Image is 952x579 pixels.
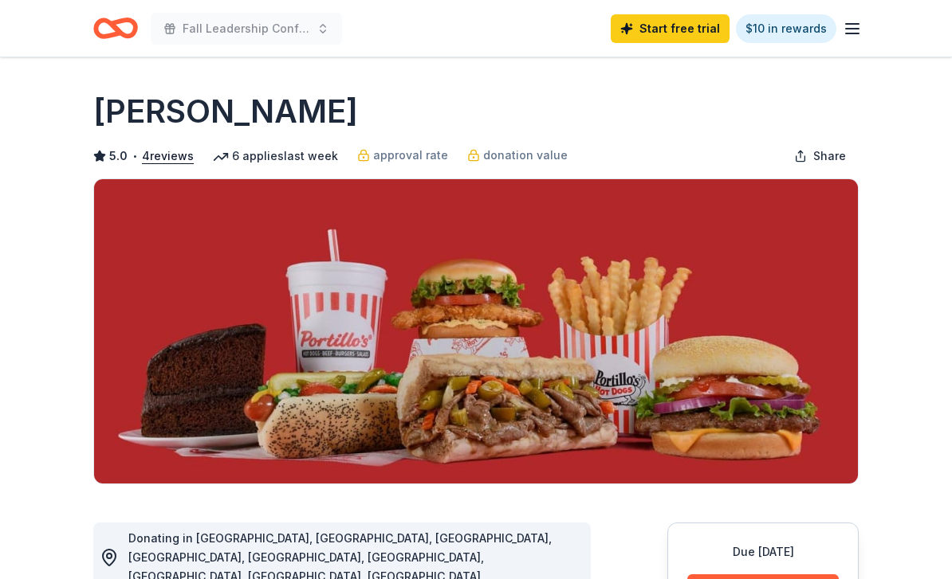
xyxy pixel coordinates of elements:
[93,10,138,47] a: Home
[813,147,846,166] span: Share
[183,19,310,38] span: Fall Leadership Conference
[467,146,568,165] a: donation value
[357,146,448,165] a: approval rate
[109,147,128,166] span: 5.0
[611,14,730,43] a: Start free trial
[142,147,194,166] button: 4reviews
[781,140,859,172] button: Share
[687,542,839,561] div: Due [DATE]
[213,147,338,166] div: 6 applies last week
[132,150,138,162] span: •
[373,146,448,165] span: approval rate
[483,146,568,165] span: donation value
[93,89,358,134] h1: [PERSON_NAME]
[736,14,836,43] a: $10 in rewards
[151,13,342,45] button: Fall Leadership Conference
[94,179,858,483] img: Image for Portillo's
